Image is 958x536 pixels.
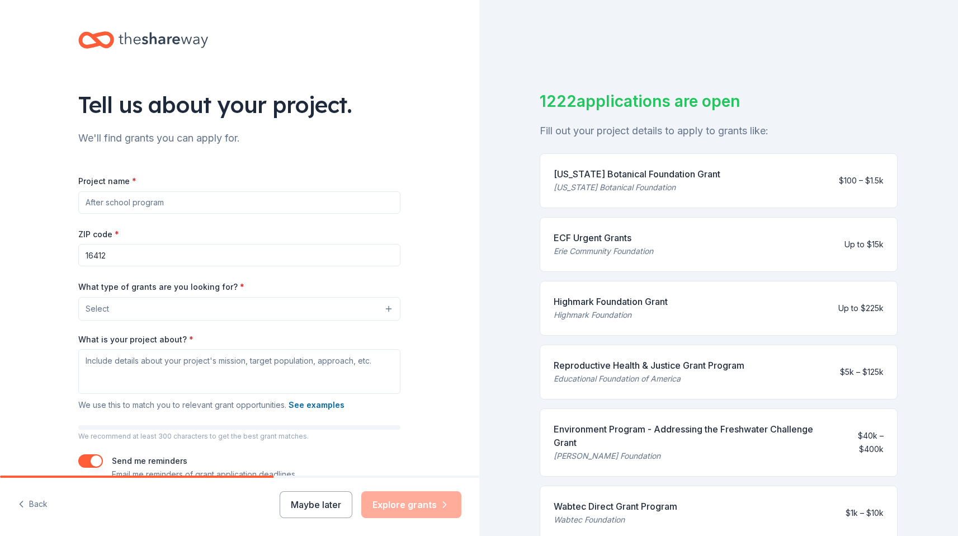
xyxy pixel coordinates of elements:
[554,167,720,181] div: [US_STATE] Botanical Foundation Grant
[18,493,48,516] button: Back
[839,174,884,187] div: $100 – $1.5k
[540,90,898,113] div: 1222 applications are open
[78,432,400,441] p: We recommend at least 300 characters to get the best grant matches.
[554,231,653,245] div: ECF Urgent Grants
[78,334,194,345] label: What is your project about?
[78,400,344,410] span: We use this to match you to relevant grant opportunities.
[280,491,352,518] button: Maybe later
[78,281,244,293] label: What type of grants are you looking for?
[554,245,653,258] div: Erie Community Foundation
[846,506,884,520] div: $1k – $10k
[554,449,825,463] div: [PERSON_NAME] Foundation
[86,302,109,316] span: Select
[78,244,400,266] input: 12345 (U.S. only)
[554,308,668,322] div: Highmark Foundation
[833,429,883,456] div: $40k – $400k
[112,456,187,466] label: Send me reminders
[78,129,400,147] div: We'll find grants you can apply for.
[554,181,720,194] div: [US_STATE] Botanical Foundation
[78,229,119,240] label: ZIP code
[838,302,884,315] div: Up to $225k
[78,176,136,187] label: Project name
[554,372,744,385] div: Educational Foundation of America
[844,238,884,251] div: Up to $15k
[554,513,677,526] div: Wabtec Foundation
[554,295,668,308] div: Highmark Foundation Grant
[78,297,400,321] button: Select
[840,365,884,379] div: $5k – $125k
[78,191,400,214] input: After school program
[554,359,744,372] div: Reproductive Health & Justice Grant Program
[289,398,344,412] button: See examples
[554,500,677,513] div: Wabtec Direct Grant Program
[112,468,295,481] p: Email me reminders of grant application deadlines
[554,422,825,449] div: Environment Program - Addressing the Freshwater Challenge Grant
[540,122,898,140] div: Fill out your project details to apply to grants like:
[78,89,400,120] div: Tell us about your project.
